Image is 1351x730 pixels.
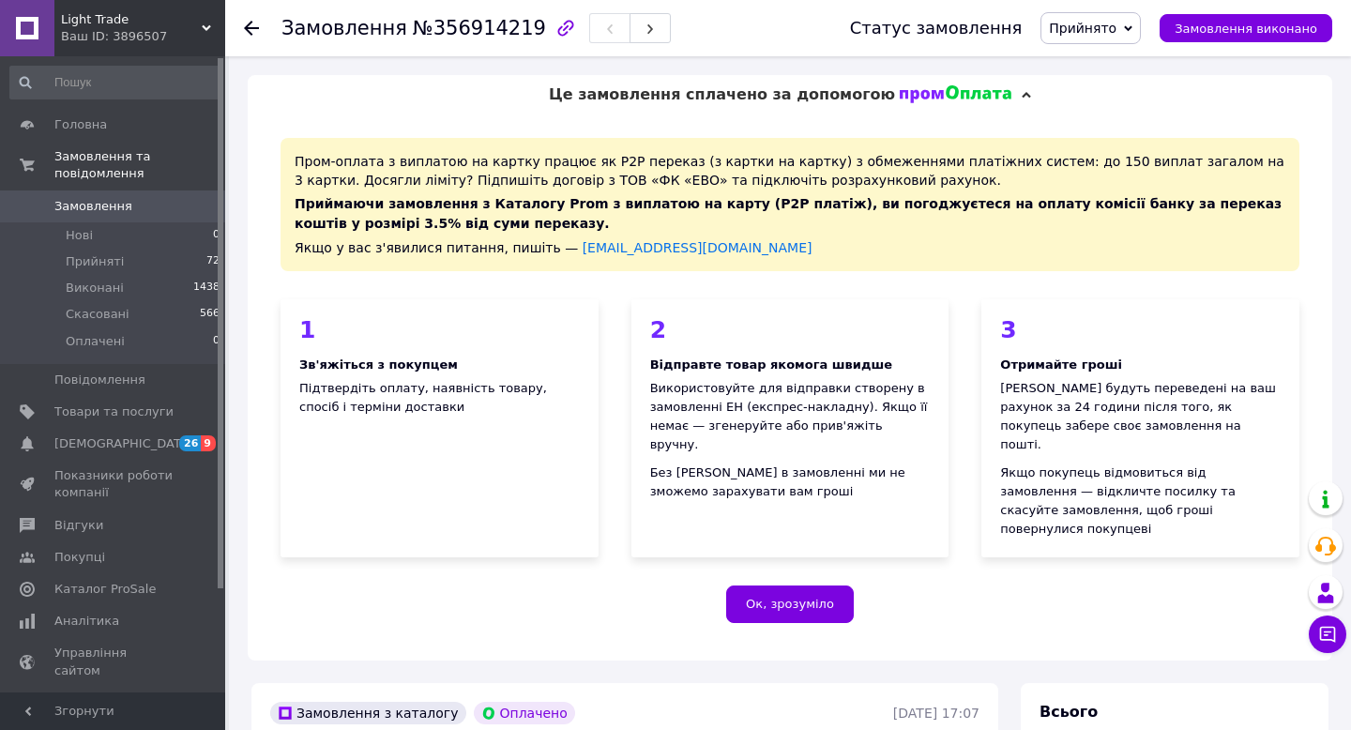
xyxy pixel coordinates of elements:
[850,19,1023,38] div: Статус замовлення
[179,435,201,451] span: 26
[295,196,1282,231] span: Приймаючи замовлення з Каталогу Prom з виплатою на карту (Р2Р платіж), ви погоджуєтеся на оплату ...
[1040,703,1098,721] span: Всього
[54,613,119,630] span: Аналітика
[650,464,931,501] div: Без [PERSON_NAME] в замовленні ми не зможемо зарахувати вам гроші
[54,549,105,566] span: Покупці
[54,435,193,452] span: [DEMOGRAPHIC_DATA]
[1160,14,1332,42] button: Замовлення виконано
[295,238,1285,257] div: Якщо у вас з'явилися питання, пишіть —
[1309,616,1346,653] button: Чат з покупцем
[1000,318,1281,342] div: 3
[54,467,174,501] span: Показники роботи компанії
[213,227,220,244] span: 0
[193,280,220,297] span: 1438
[1000,464,1281,539] div: Якщо покупець відмовиться від замовлення — відкличте посилку та скасуйте замовлення, щоб гроші по...
[650,318,931,342] div: 2
[54,403,174,420] span: Товари та послуги
[281,138,1299,270] div: Пром-оплата з виплатою на картку працює як P2P переказ (з картки на картку) з обмеженнями платіжн...
[1000,379,1281,454] div: [PERSON_NAME] будуть переведені на ваш рахунок за 24 години після того, як покупець забере своє з...
[54,645,174,678] span: Управління сайтом
[54,517,103,534] span: Відгуки
[66,227,93,244] span: Нові
[413,17,546,39] span: №356914219
[299,357,458,372] b: Зв'яжіться з покупцем
[213,333,220,350] span: 0
[746,597,834,611] span: Ок, зрозуміло
[1175,22,1317,36] span: Замовлення виконано
[66,280,124,297] span: Виконані
[66,253,124,270] span: Прийняті
[650,357,892,372] b: Відправте товар якомога швидше
[61,11,202,28] span: Light Trade
[583,240,812,255] a: [EMAIL_ADDRESS][DOMAIN_NAME]
[54,372,145,388] span: Повідомлення
[900,85,1012,104] img: evopay logo
[474,702,575,724] div: Оплачено
[270,702,466,724] div: Замовлення з каталогу
[549,85,895,103] span: Це замовлення сплачено за допомогою
[54,148,225,182] span: Замовлення та повідомлення
[281,17,407,39] span: Замовлення
[299,318,580,342] div: 1
[54,581,156,598] span: Каталог ProSale
[54,116,107,133] span: Головна
[66,333,125,350] span: Оплачені
[201,435,216,451] span: 9
[726,586,854,623] button: Ок, зрозуміло
[61,28,225,45] div: Ваш ID: 3896507
[54,198,132,215] span: Замовлення
[200,306,220,323] span: 566
[893,706,979,721] time: [DATE] 17:07
[244,19,259,38] div: Повернутися назад
[66,306,129,323] span: Скасовані
[9,66,221,99] input: Пошук
[1000,357,1122,372] b: Отримайте гроші
[650,379,931,454] div: Використовуйте для відправки створену в замовленні ЕН (експрес-накладну). Якщо її немає — згенеру...
[1049,21,1116,36] span: Прийнято
[206,253,220,270] span: 72
[299,379,580,417] div: Підтвердіть оплату, наявність товару, спосіб і терміни доставки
